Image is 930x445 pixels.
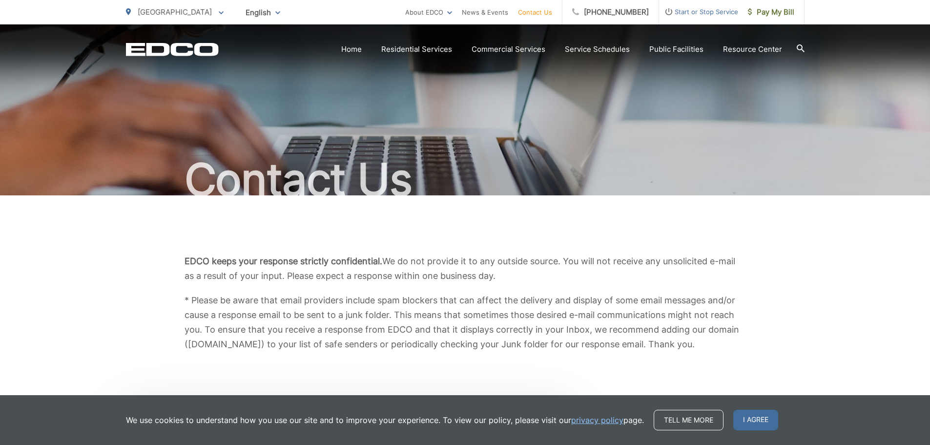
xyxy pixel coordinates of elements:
[405,6,452,18] a: About EDCO
[565,43,630,55] a: Service Schedules
[472,43,545,55] a: Commercial Services
[126,42,219,56] a: EDCD logo. Return to the homepage.
[462,6,508,18] a: News & Events
[185,256,382,266] b: EDCO keeps your response strictly confidential.
[126,155,805,204] h1: Contact Us
[381,43,452,55] a: Residential Services
[138,7,212,17] span: [GEOGRAPHIC_DATA]
[185,254,746,283] p: We do not provide it to any outside source. You will not receive any unsolicited e-mail as a resu...
[733,410,778,430] span: I agree
[571,414,623,426] a: privacy policy
[341,43,362,55] a: Home
[126,414,644,426] p: We use cookies to understand how you use our site and to improve your experience. To view our pol...
[238,4,288,21] span: English
[654,410,723,430] a: Tell me more
[723,43,782,55] a: Resource Center
[649,43,703,55] a: Public Facilities
[748,6,794,18] span: Pay My Bill
[185,293,746,352] p: * Please be aware that email providers include spam blockers that can affect the delivery and dis...
[518,6,552,18] a: Contact Us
